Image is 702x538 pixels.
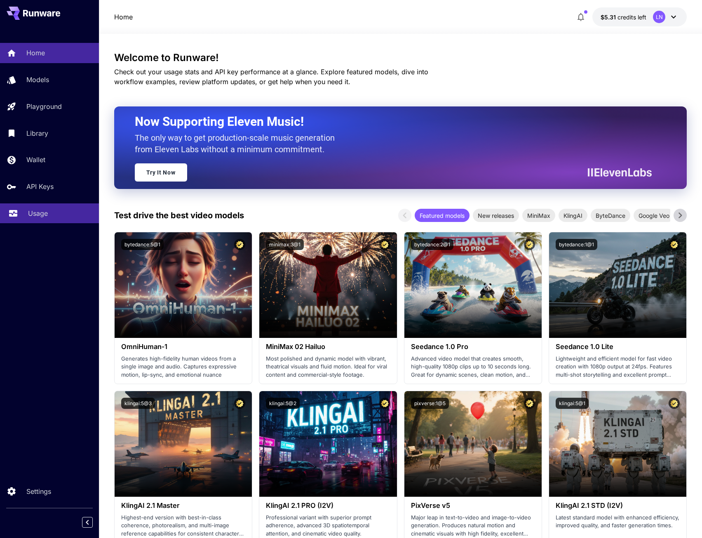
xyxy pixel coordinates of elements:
button: $5.31363LN [592,7,687,26]
div: $5.31363 [601,13,646,21]
span: New releases [473,211,519,220]
h3: MiniMax 02 Hailuo [266,343,390,351]
button: Certified Model – Vetted for best performance and includes a commercial license. [234,398,245,409]
span: MiniMax [522,211,555,220]
div: LN [653,11,665,23]
span: $5.31 [601,14,617,21]
img: alt [549,391,686,497]
img: alt [259,232,397,338]
span: KlingAI [559,211,587,220]
h3: PixVerse v5 [411,502,535,510]
button: klingai:5@3 [121,398,155,409]
p: Usage [28,208,48,218]
p: Latest standard model with enhanced efficiency, improved quality, and faster generation times. [556,514,680,530]
img: alt [404,232,542,338]
span: Check out your usage stats and API key performance at a glance. Explore featured models, dive int... [114,68,428,86]
button: Certified Model – Vetted for best performance and includes a commercial license. [379,398,390,409]
button: pixverse:1@5 [411,398,449,409]
p: Most polished and dynamic model with vibrant, theatrical visuals and fluid motion. Ideal for vira... [266,355,390,379]
button: bytedance:1@1 [556,239,597,250]
h3: KlingAI 2.1 PRO (I2V) [266,502,390,510]
p: Lightweight and efficient model for fast video creation with 1080p output at 24fps. Features mult... [556,355,680,379]
img: alt [404,391,542,497]
p: Wallet [26,155,45,165]
div: Google Veo [634,209,674,222]
button: Certified Model – Vetted for best performance and includes a commercial license. [379,239,390,250]
div: ByteDance [591,209,630,222]
button: bytedance:2@1 [411,239,453,250]
p: Settings [26,486,51,496]
div: Collapse sidebar [88,515,99,530]
button: Certified Model – Vetted for best performance and includes a commercial license. [524,239,535,250]
h3: Welcome to Runware! [114,52,687,64]
span: Featured models [415,211,470,220]
button: Certified Model – Vetted for best performance and includes a commercial license. [669,239,680,250]
button: bytedance:5@1 [121,239,164,250]
p: The only way to get production-scale music generation from Eleven Labs without a minimum commitment. [135,132,341,155]
a: Home [114,12,133,22]
img: alt [115,232,252,338]
nav: breadcrumb [114,12,133,22]
div: KlingAI [559,209,587,222]
button: Collapse sidebar [82,517,93,528]
h2: Now Supporting Eleven Music! [135,114,646,130]
img: alt [259,391,397,497]
a: Try It Now [135,163,187,182]
h3: KlingAI 2.1 Master [121,502,245,510]
button: Certified Model – Vetted for best performance and includes a commercial license. [669,398,680,409]
div: MiniMax [522,209,555,222]
span: ByteDance [591,211,630,220]
h3: OmniHuman‑1 [121,343,245,351]
span: credits left [617,14,646,21]
button: Certified Model – Vetted for best performance and includes a commercial license. [234,239,245,250]
p: Library [26,128,48,138]
p: Professional variant with superior prompt adherence, advanced 3D spatiotemporal attention, and ci... [266,514,390,538]
h3: KlingAI 2.1 STD (I2V) [556,502,680,510]
button: klingai:5@1 [556,398,589,409]
p: Major leap in text-to-video and image-to-video generation. Produces natural motion and cinematic ... [411,514,535,538]
button: klingai:5@2 [266,398,300,409]
p: Generates high-fidelity human videos from a single image and audio. Captures expressive motion, l... [121,355,245,379]
button: Certified Model – Vetted for best performance and includes a commercial license. [524,398,535,409]
div: New releases [473,209,519,222]
img: alt [549,232,686,338]
p: Home [26,48,45,58]
p: Highest-end version with best-in-class coherence, photorealism, and multi-image reference capabil... [121,514,245,538]
button: minimax:3@1 [266,239,304,250]
p: Playground [26,101,62,111]
p: Models [26,75,49,85]
h3: Seedance 1.0 Lite [556,343,680,351]
div: Featured models [415,209,470,222]
h3: Seedance 1.0 Pro [411,343,535,351]
span: Google Veo [634,211,674,220]
p: Test drive the best video models [114,209,244,222]
p: API Keys [26,182,54,191]
p: Advanced video model that creates smooth, high-quality 1080p clips up to 10 seconds long. Great f... [411,355,535,379]
img: alt [115,391,252,497]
